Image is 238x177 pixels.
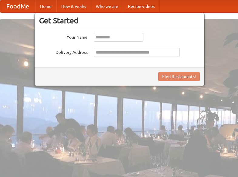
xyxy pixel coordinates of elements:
[0,0,35,12] a: FoodMe
[123,0,159,12] a: Recipe videos
[91,0,123,12] a: Who we are
[39,16,200,25] h3: Get Started
[39,33,88,40] label: Your Name
[39,48,88,55] label: Delivery Address
[56,0,91,12] a: How it works
[35,0,56,12] a: Home
[158,72,200,81] button: Find Restaurants!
